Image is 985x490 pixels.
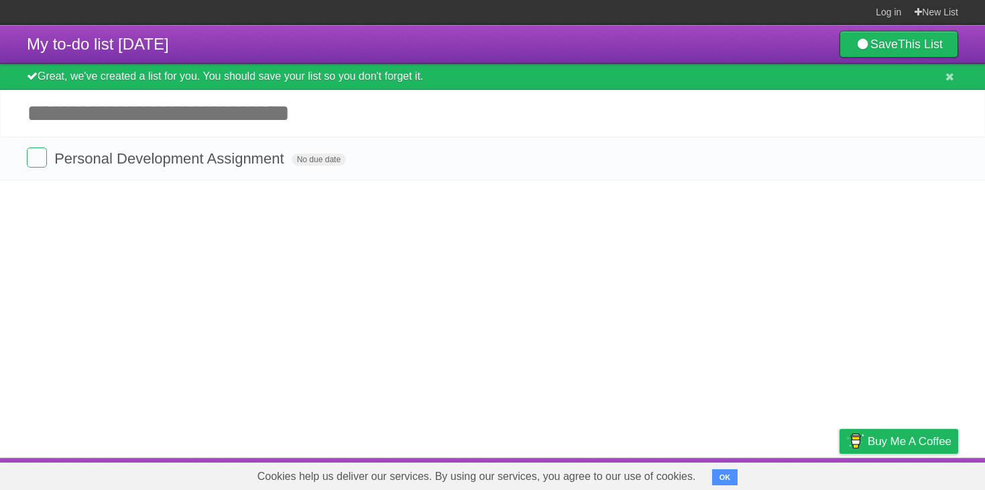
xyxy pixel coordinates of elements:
span: Cookies help us deliver our services. By using our services, you agree to our use of cookies. [244,463,709,490]
label: Done [27,147,47,168]
span: My to-do list [DATE] [27,35,169,53]
a: SaveThis List [839,31,958,58]
a: Buy me a coffee [839,429,958,454]
a: Terms [776,461,806,487]
span: No due date [292,154,346,166]
button: OK [712,469,738,485]
a: Suggest a feature [874,461,958,487]
b: This List [898,38,943,51]
img: Buy me a coffee [846,430,864,452]
a: About [661,461,689,487]
span: Buy me a coffee [868,430,951,453]
span: Personal Development Assignment [54,150,287,167]
a: Developers [705,461,760,487]
a: Privacy [822,461,857,487]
